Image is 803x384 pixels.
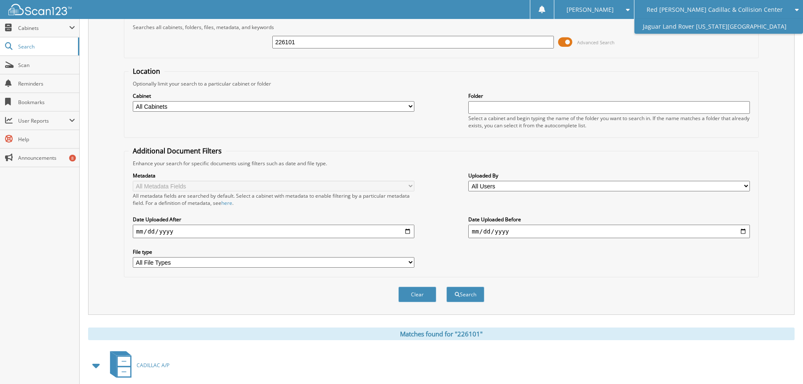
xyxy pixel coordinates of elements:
span: CADILLAC A/P [137,362,169,369]
span: Scan [18,62,75,69]
div: Enhance your search for specific documents using filters such as date and file type. [129,160,754,167]
div: Matches found for "226101" [88,328,795,340]
span: Announcements [18,154,75,161]
label: Date Uploaded After [133,216,414,223]
div: 8 [69,155,76,161]
a: here [221,199,232,207]
div: All metadata fields are searched by default. Select a cabinet with metadata to enable filtering b... [133,192,414,207]
div: Optionally limit your search to a particular cabinet or folder [129,80,754,87]
input: end [468,225,750,238]
legend: Additional Document Filters [129,146,226,156]
label: Metadata [133,172,414,179]
button: Clear [398,287,436,302]
label: Cabinet [133,92,414,99]
div: Select a cabinet and begin typing the name of the folder you want to search in. If the name match... [468,115,750,129]
div: Searches all cabinets, folders, files, metadata, and keywords [129,24,754,31]
button: Search [446,287,484,302]
span: Cabinets [18,24,69,32]
label: Date Uploaded Before [468,216,750,223]
span: Advanced Search [577,39,615,46]
span: Reminders [18,80,75,87]
label: Uploaded By [468,172,750,179]
span: Search [18,43,74,50]
a: CADILLAC A/P [105,349,169,382]
input: start [133,225,414,238]
a: Jaguar Land Rover [US_STATE][GEOGRAPHIC_DATA] [634,19,803,34]
span: Bookmarks [18,99,75,106]
span: User Reports [18,117,69,124]
span: Help [18,136,75,143]
label: Folder [468,92,750,99]
span: [PERSON_NAME] [567,7,614,12]
span: Red [PERSON_NAME] Cadillac & Collision Center [647,7,783,12]
label: File type [133,248,414,255]
img: scan123-logo-white.svg [8,4,72,15]
legend: Location [129,67,164,76]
